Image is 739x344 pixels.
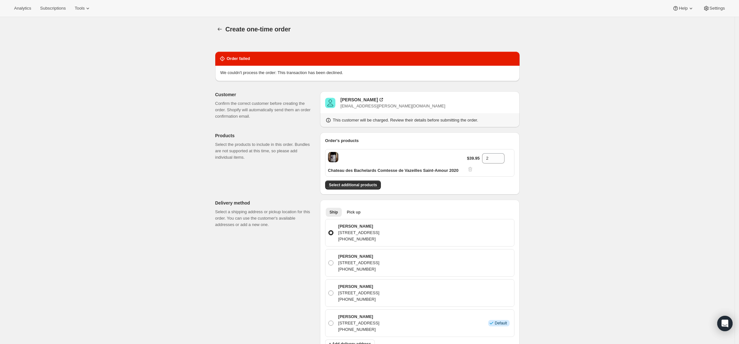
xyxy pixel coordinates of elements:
[14,6,31,11] span: Analytics
[215,200,315,206] p: Delivery method
[215,141,315,161] p: Select the products to include in this order. Bundles are not supported at this time, so please a...
[338,283,380,290] p: [PERSON_NAME]
[226,26,291,33] span: Create one-time order
[338,266,380,273] p: [PHONE_NUMBER]
[36,4,70,13] button: Subscriptions
[338,230,380,236] p: [STREET_ADDRESS]
[328,167,459,174] p: Chateau des Bachelards Comtesse de Vazeilles Saint-Amour 2020
[333,117,478,123] p: This customer will be charged. Review their details before submitting the order.
[338,320,380,326] p: [STREET_ADDRESS]
[328,152,338,162] span: Default Title
[215,209,315,228] p: Select a shipping address or pickup location for this order. You can use the customer's available...
[71,4,95,13] button: Tools
[699,4,729,13] button: Settings
[341,96,378,103] div: [PERSON_NAME]
[338,296,380,303] p: [PHONE_NUMBER]
[325,180,381,189] button: Select additional products
[215,91,315,98] p: Customer
[341,104,445,108] span: [EMAIL_ADDRESS][PERSON_NAME][DOMAIN_NAME]
[495,321,507,326] span: Default
[347,210,361,215] span: Pick up
[467,155,480,162] p: $39.95
[338,236,380,242] p: [PHONE_NUMBER]
[338,260,380,266] p: [STREET_ADDRESS]
[717,316,733,331] div: Open Intercom Messenger
[330,210,338,215] span: Ship
[338,314,380,320] p: [PERSON_NAME]
[325,98,335,108] span: Marc Sagal
[10,4,35,13] button: Analytics
[40,6,66,11] span: Subscriptions
[669,4,698,13] button: Help
[215,100,315,120] p: Confirm the correct customer before creating the order. Shopify will automatically send them an o...
[679,6,687,11] span: Help
[227,55,250,62] h2: Order failed
[338,290,380,296] p: [STREET_ADDRESS]
[338,223,380,230] p: [PERSON_NAME]
[329,182,377,188] span: Select additional products
[338,253,380,260] p: [PERSON_NAME]
[215,132,315,139] p: Products
[710,6,725,11] span: Settings
[338,326,380,333] p: [PHONE_NUMBER]
[220,70,343,76] p: We couldn't process the order: This transaction has been declined.
[75,6,85,11] span: Tools
[325,138,359,143] span: Order's products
